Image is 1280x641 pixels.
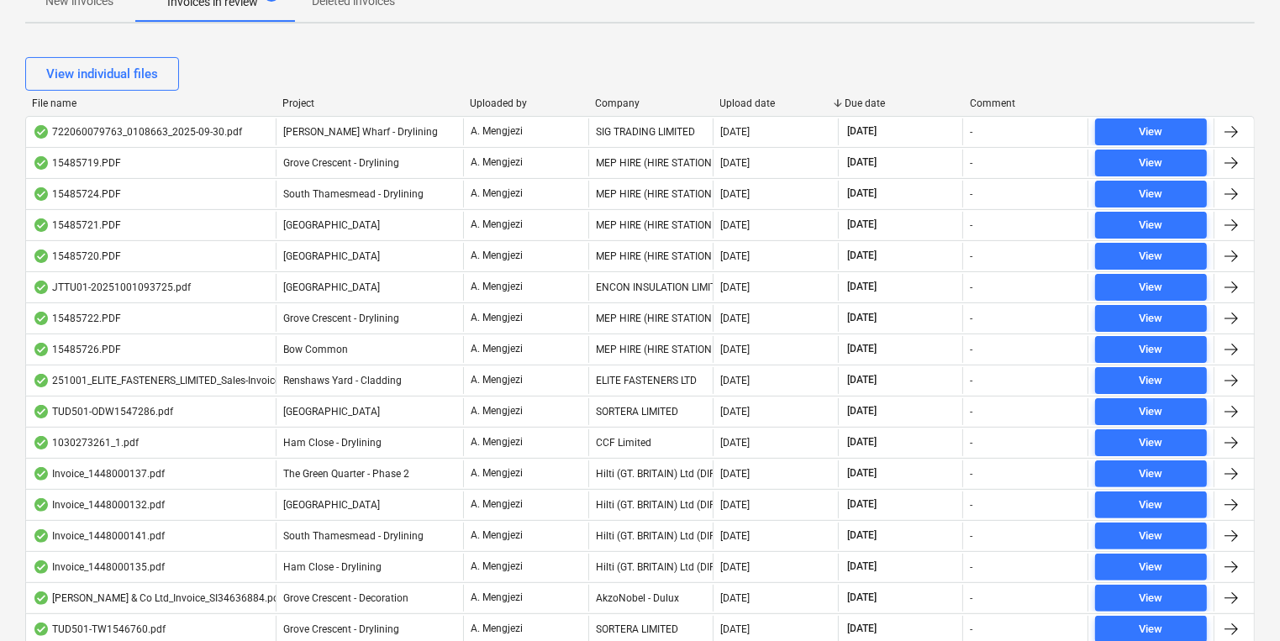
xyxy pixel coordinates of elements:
[720,561,750,573] div: [DATE]
[970,188,972,200] div: -
[720,126,750,138] div: [DATE]
[33,250,121,263] div: 15485720.PDF
[970,344,972,355] div: -
[283,623,399,635] span: Grove Crescent - Drylining
[33,374,50,387] div: OCR finished
[33,623,166,636] div: TUD501-TW1546760.pdf
[845,155,878,170] span: [DATE]
[1196,560,1280,641] div: Chat Widget
[471,528,523,543] p: A. Mengjezi
[588,491,714,518] div: Hilti (GT. BRITAIN) Ltd (DIRECT DEBIT)
[33,560,165,574] div: Invoice_1448000135.pdf
[471,560,523,574] p: A. Mengjezi
[845,249,878,263] span: [DATE]
[1140,620,1163,639] div: View
[33,187,50,201] div: OCR finished
[471,622,523,636] p: A. Mengjezi
[595,97,707,109] div: Company
[1140,465,1163,484] div: View
[970,126,972,138] div: -
[33,498,165,512] div: Invoice_1448000132.pdf
[970,406,972,418] div: -
[845,404,878,418] span: [DATE]
[33,529,50,543] div: OCR finished
[1095,305,1207,332] button: View
[970,561,972,573] div: -
[33,467,165,481] div: Invoice_1448000137.pdf
[1140,247,1163,266] div: View
[588,243,714,270] div: MEP HIRE (HIRE STATION LTD)
[588,150,714,176] div: MEP HIRE (HIRE STATION LTD)
[845,497,878,512] span: [DATE]
[588,554,714,581] div: Hilti (GT. BRITAIN) Ltd (DIRECT DEBIT)
[283,250,380,262] span: Camden Goods Yard
[33,250,50,263] div: OCR finished
[845,124,878,139] span: [DATE]
[283,406,380,418] span: Camden Goods Yard
[33,218,121,232] div: 15485721.PDF
[720,437,750,449] div: [DATE]
[970,157,972,169] div: -
[283,157,399,169] span: Grove Crescent - Drylining
[1095,243,1207,270] button: View
[46,63,158,85] div: View individual files
[720,188,750,200] div: [DATE]
[1095,181,1207,208] button: View
[1095,274,1207,301] button: View
[33,156,50,170] div: OCR finished
[845,528,878,543] span: [DATE]
[1140,527,1163,546] div: View
[1140,154,1163,173] div: View
[283,499,380,511] span: Camden Goods Yard
[1095,460,1207,487] button: View
[282,97,456,109] div: Project
[33,436,50,449] div: OCR finished
[1140,433,1163,453] div: View
[471,466,523,481] p: A. Mengjezi
[33,125,50,139] div: OCR finished
[588,118,714,145] div: SIG TRADING LIMITED
[283,126,438,138] span: Montgomery's Wharf - Drylining
[1140,216,1163,235] div: View
[33,467,50,481] div: OCR finished
[1095,523,1207,549] button: View
[471,155,523,170] p: A. Mengjezi
[720,623,750,635] div: [DATE]
[1095,336,1207,363] button: View
[283,468,409,480] span: The Green Quarter - Phase 2
[33,218,50,232] div: OCR finished
[845,373,878,387] span: [DATE]
[33,343,50,356] div: OCR finished
[1140,496,1163,515] div: View
[1095,118,1207,145] button: View
[283,530,424,542] span: South Thamesmead - Drylining
[283,375,402,386] span: Renshaws Yard - Cladding
[720,592,750,604] div: [DATE]
[1140,123,1163,142] div: View
[588,274,714,301] div: ENCON INSULATION LIMITED
[1095,585,1207,612] button: View
[720,530,750,542] div: [DATE]
[471,218,523,232] p: A. Mengjezi
[1140,402,1163,422] div: View
[283,219,380,231] span: Camden Goods Yard
[33,312,50,325] div: OCR finished
[588,460,714,487] div: Hilti (GT. BRITAIN) Ltd (DIRECT DEBIT)
[845,280,878,294] span: [DATE]
[32,97,269,109] div: File name
[970,281,972,293] div: -
[845,187,878,201] span: [DATE]
[1140,278,1163,297] div: View
[588,305,714,332] div: MEP HIRE (HIRE STATION LTD)
[33,560,50,574] div: OCR finished
[33,281,50,294] div: OCR finished
[33,281,191,294] div: JTTU01-20251001093725.pdf
[1140,309,1163,328] div: View
[588,523,714,549] div: Hilti (GT. BRITAIN) Ltd (DIRECT DEBIT)
[588,336,714,363] div: MEP HIRE (HIRE STATION LTD)
[845,311,878,325] span: [DATE]
[1140,185,1163,204] div: View
[33,125,242,139] div: 722060079763_0108663_2025-09-30.pdf
[845,591,878,605] span: [DATE]
[720,157,750,169] div: [DATE]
